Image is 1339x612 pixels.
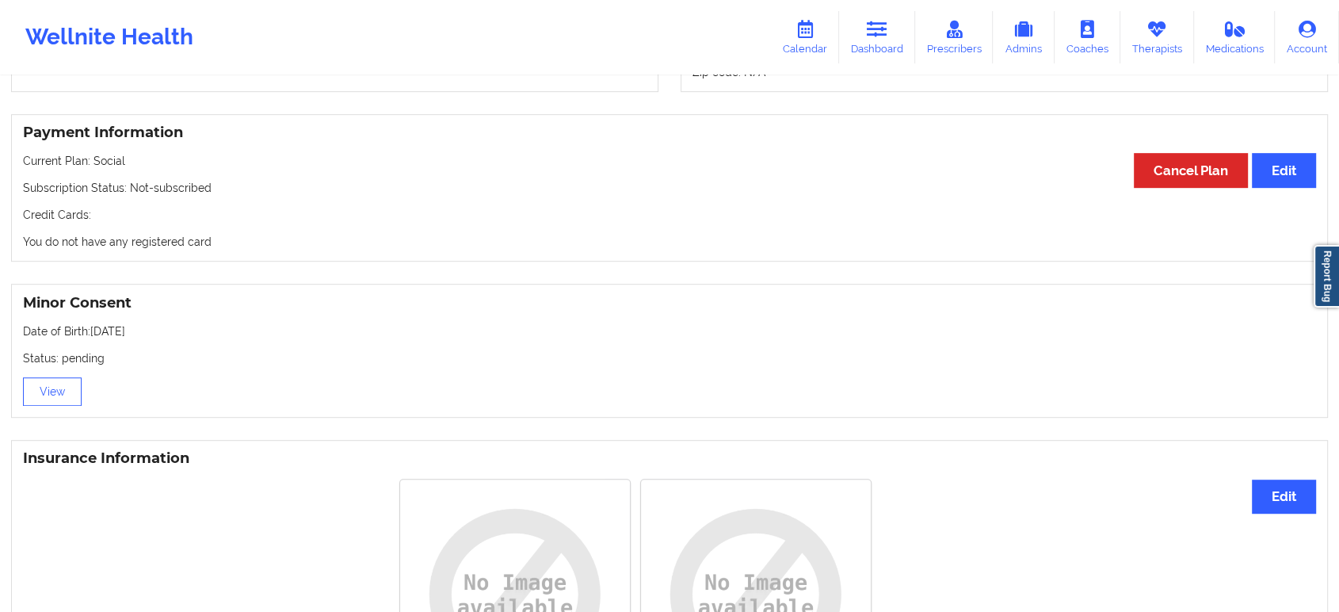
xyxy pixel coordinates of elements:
button: Edit [1252,480,1316,514]
a: Report Bug [1314,245,1339,308]
button: Edit [1252,153,1316,187]
h3: Payment Information [23,124,1316,142]
button: Cancel Plan [1134,153,1248,187]
h3: Minor Consent [23,294,1316,312]
a: Prescribers [915,11,994,63]
a: Therapists [1120,11,1194,63]
p: Credit Cards: [23,207,1316,223]
a: Account [1275,11,1339,63]
a: Medications [1194,11,1276,63]
p: You do not have any registered card [23,234,1316,250]
a: Dashboard [839,11,915,63]
a: Admins [993,11,1055,63]
h3: Insurance Information [23,449,1316,468]
p: Subscription Status: Not-subscribed [23,180,1316,196]
p: Date of Birth: [DATE] [23,323,1316,339]
button: View [23,377,82,406]
a: Calendar [771,11,839,63]
p: Current Plan: Social [23,153,1316,169]
a: Coaches [1055,11,1120,63]
p: Status: pending [23,350,1316,366]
